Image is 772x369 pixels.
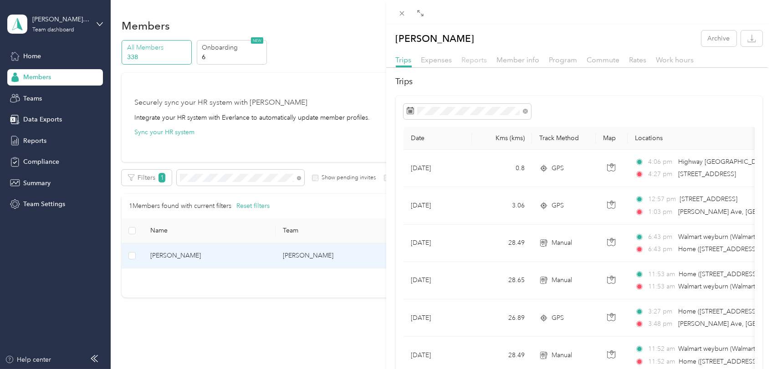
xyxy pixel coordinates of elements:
[629,56,647,64] span: Rates
[404,262,472,299] td: [DATE]
[396,76,763,88] h2: Trips
[648,207,674,217] span: 1:03 pm
[552,238,572,248] span: Manual
[648,269,675,279] span: 11:53 am
[648,282,674,292] span: 11:53 am
[472,127,532,150] th: Kms (kms)
[552,313,564,323] span: GPS
[678,170,736,178] span: [STREET_ADDRESS]
[404,225,472,262] td: [DATE]
[552,275,572,285] span: Manual
[532,127,596,150] th: Track Method
[680,195,738,203] span: [STREET_ADDRESS]
[648,232,674,242] span: 6:43 pm
[648,157,674,167] span: 4:06 pm
[648,169,674,179] span: 4:27 pm
[497,56,540,64] span: Member info
[472,150,532,187] td: 0.8
[552,201,564,211] span: GPS
[472,299,532,337] td: 26.89
[404,127,472,150] th: Date
[701,30,736,46] button: Archive
[462,56,487,64] span: Reports
[404,150,472,187] td: [DATE]
[552,350,572,360] span: Manual
[648,344,674,354] span: 11:52 am
[404,299,472,337] td: [DATE]
[648,194,676,204] span: 12:57 pm
[656,56,694,64] span: Work hours
[721,318,772,369] iframe: Everlance-gr Chat Button Frame
[421,56,452,64] span: Expenses
[472,262,532,299] td: 28.65
[648,307,674,317] span: 3:27 pm
[596,127,628,150] th: Map
[404,187,472,224] td: [DATE]
[552,163,564,173] span: GPS
[549,56,578,64] span: Program
[396,56,412,64] span: Trips
[648,357,675,367] span: 11:52 am
[587,56,620,64] span: Commute
[472,225,532,262] td: 28.49
[648,244,674,254] span: 6:43 pm
[648,319,674,329] span: 3:48 pm
[396,30,475,46] p: [PERSON_NAME]
[472,187,532,224] td: 3.06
